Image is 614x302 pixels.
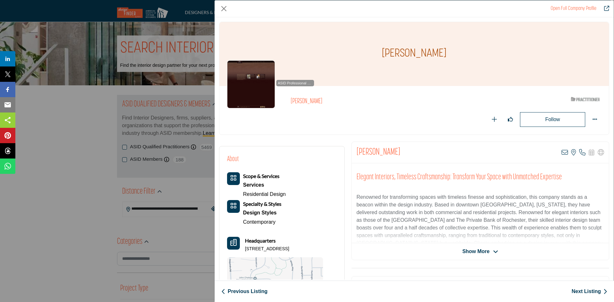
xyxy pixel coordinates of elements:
button: Like [504,113,517,126]
a: Services [243,180,286,190]
h2: [PERSON_NAME] [291,97,467,106]
h2: Jennifer Johns-Miller [357,147,400,158]
a: Next Listing [571,288,607,295]
p: Renowned for transforming spaces with timeless finesse and sophistication, this company stands as... [357,193,604,255]
button: Redirect to login [520,112,585,127]
a: Contemporary [243,219,275,225]
h2: Elegant Interiors, Timeless Craftsmanship: Transform Your Space with Unmatched Expertise [357,173,604,182]
b: Headquarters [245,237,276,244]
a: Scope & Services [243,174,279,179]
span: Show More [462,248,490,255]
a: Redirect to jennifer-johns-miller [551,6,596,11]
b: Scope & Services [243,173,279,179]
img: jennifer-johns-miller logo [227,60,275,108]
button: Headquarter icon [227,237,240,250]
div: Styles that range from contemporary to Victorian to meet any aesthetic vision. [243,208,281,218]
a: Redirect to jennifer-johns-miller [600,5,609,12]
a: Specialty & Styles [243,201,281,207]
h2: About [227,154,239,165]
b: Specialty & Styles [243,201,281,207]
a: Design Styles [243,208,281,218]
button: Category Icon [227,200,240,213]
h1: [PERSON_NAME] [382,22,446,86]
p: [STREET_ADDRESS] [245,246,289,252]
button: Add To List [488,113,501,126]
span: ASID Professional Practitioner [278,81,313,86]
button: More Options [588,113,601,126]
a: Residential Design [243,191,286,197]
button: Close [219,4,229,13]
div: Interior and exterior spaces including lighting, layouts, furnishings, accessories, artwork, land... [243,180,286,190]
a: Previous Listing [221,288,267,295]
img: ASID Qualified Practitioners [571,95,600,103]
button: Category Icon [227,172,240,185]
